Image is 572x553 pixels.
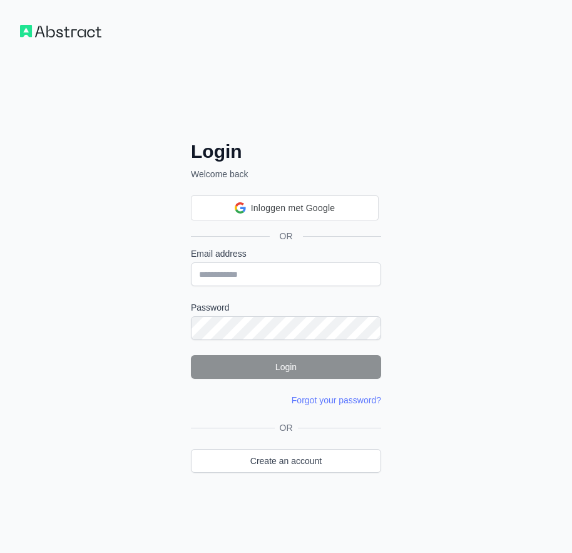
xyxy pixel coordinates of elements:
[191,247,381,260] label: Email address
[270,230,303,242] span: OR
[191,140,381,163] h2: Login
[251,202,335,215] span: Inloggen met Google
[20,25,101,38] img: Workflow
[275,421,298,434] span: OR
[191,301,381,314] label: Password
[191,168,381,180] p: Welcome back
[191,355,381,379] button: Login
[292,395,381,405] a: Forgot your password?
[191,195,379,220] div: Inloggen met Google
[191,449,381,473] a: Create an account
